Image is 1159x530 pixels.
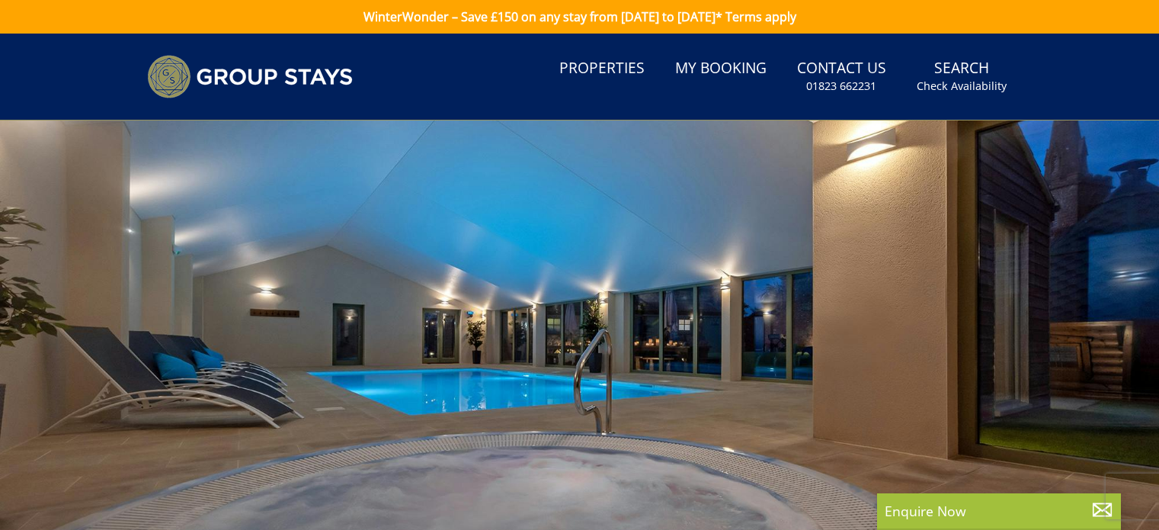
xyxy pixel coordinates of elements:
[885,501,1113,521] p: Enquire Now
[791,52,892,101] a: Contact Us01823 662231
[917,79,1007,94] small: Check Availability
[669,52,773,86] a: My Booking
[911,52,1013,101] a: SearchCheck Availability
[806,79,876,94] small: 01823 662231
[553,52,651,86] a: Properties
[147,55,353,98] img: Group Stays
